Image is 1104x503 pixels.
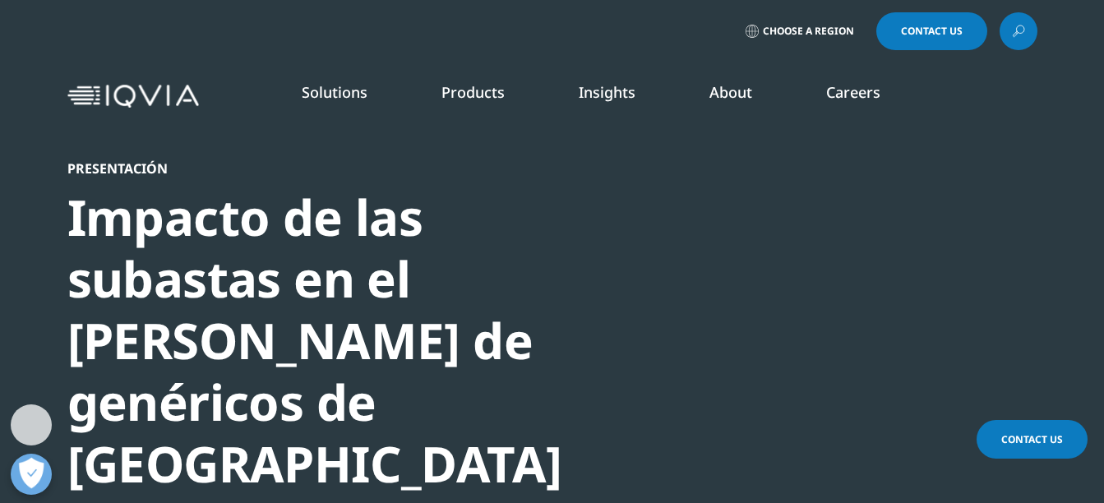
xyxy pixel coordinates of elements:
[441,82,505,102] a: Products
[876,12,987,50] a: Contact Us
[901,26,963,36] span: Contact Us
[826,82,880,102] a: Careers
[302,82,367,102] a: Solutions
[11,454,52,495] button: Open Preferences
[67,160,631,177] div: Presentación
[67,187,631,495] div: Impacto de las subastas en el [PERSON_NAME] de genéricos de [GEOGRAPHIC_DATA]
[1001,432,1063,446] span: Contact Us
[763,25,854,38] span: Choose a Region
[709,82,752,102] a: About
[206,58,1037,135] nav: Primary
[977,420,1088,459] a: Contact Us
[579,82,635,102] a: Insights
